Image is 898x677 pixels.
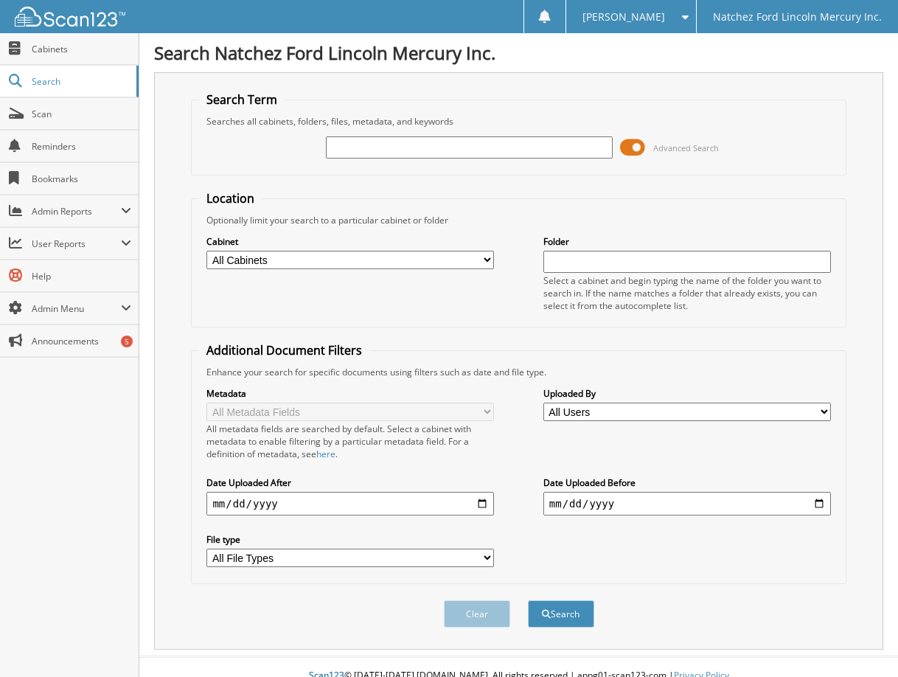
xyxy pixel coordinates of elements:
div: Searches all cabinets, folders, files, metadata, and keywords [199,115,838,128]
label: Date Uploaded After [206,476,494,489]
span: Cabinets [32,43,131,55]
span: [PERSON_NAME] [582,13,665,21]
span: Bookmarks [32,173,131,185]
span: Announcements [32,335,131,347]
a: here [316,448,335,460]
label: Uploaded By [543,387,831,400]
span: User Reports [32,237,121,250]
legend: Additional Document Filters [199,342,369,358]
label: Folder [543,235,831,248]
span: Advanced Search [653,142,719,153]
span: Help [32,270,131,282]
h1: Search Natchez Ford Lincoln Mercury Inc. [154,41,883,65]
span: Admin Menu [32,302,121,315]
div: Enhance your search for specific documents using filters such as date and file type. [199,366,838,378]
div: 5 [121,336,133,347]
label: File type [206,533,494,546]
img: scan123-logo-white.svg [15,7,125,27]
span: Reminders [32,140,131,153]
span: Admin Reports [32,205,121,218]
input: end [543,492,831,515]
span: Search [32,75,129,88]
label: Cabinet [206,235,494,248]
button: Search [528,600,594,628]
legend: Location [199,190,262,206]
label: Metadata [206,387,494,400]
button: Clear [444,600,510,628]
legend: Search Term [199,91,285,108]
div: All metadata fields are searched by default. Select a cabinet with metadata to enable filtering b... [206,423,494,460]
input: start [206,492,494,515]
label: Date Uploaded Before [543,476,831,489]
span: Natchez Ford Lincoln Mercury Inc. [713,13,882,21]
div: Select a cabinet and begin typing the name of the folder you want to search in. If the name match... [543,274,831,312]
div: Optionally limit your search to a particular cabinet or folder [199,214,838,226]
span: Scan [32,108,131,120]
